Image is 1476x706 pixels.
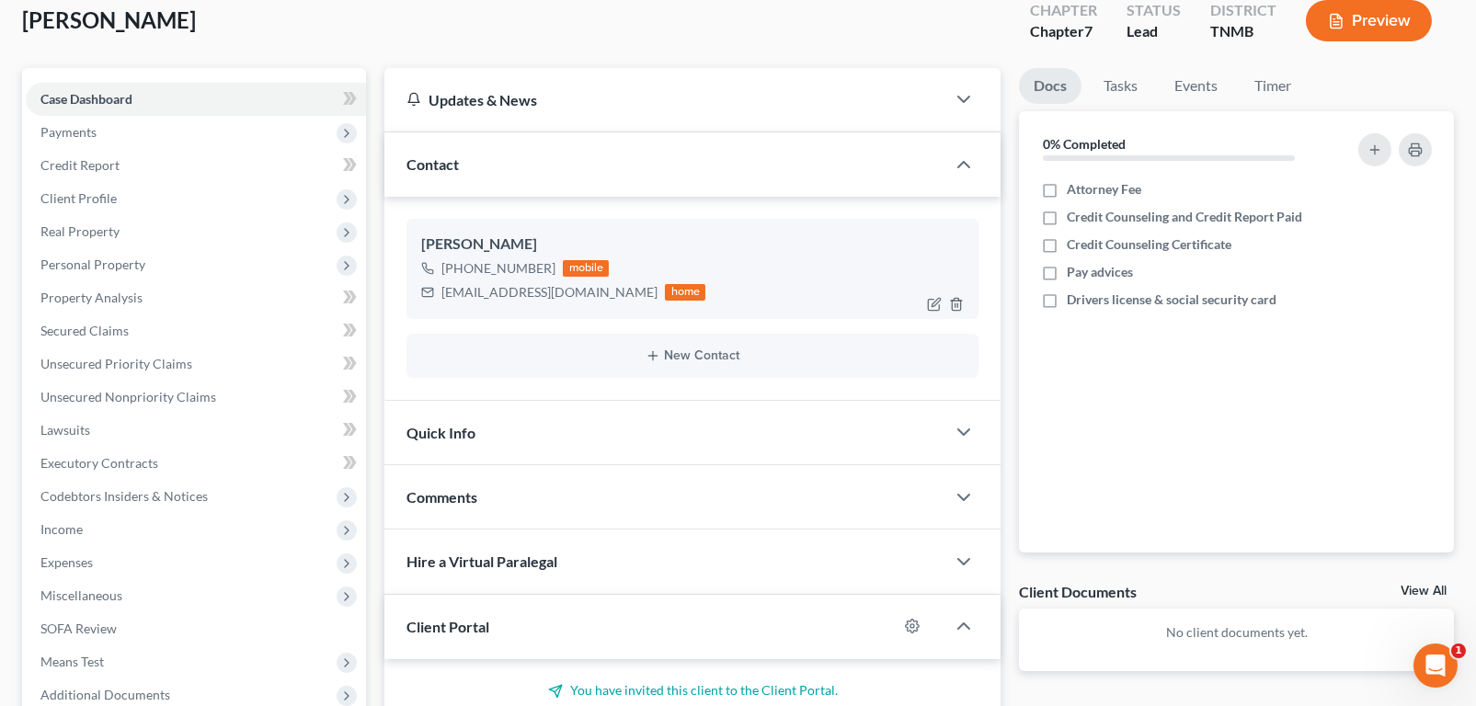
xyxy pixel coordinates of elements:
a: SOFA Review [26,612,366,645]
span: Personal Property [40,256,145,272]
span: 1 [1451,643,1466,658]
a: Unsecured Priority Claims [26,347,366,381]
span: Hire a Virtual Paralegal [406,552,557,570]
span: Expenses [40,554,93,570]
a: Property Analysis [26,281,366,314]
a: Credit Report [26,149,366,182]
a: View All [1401,585,1447,598]
span: Credit Counseling and Credit Report Paid [1067,208,1302,226]
div: Client Documents [1019,582,1137,601]
div: Updates & News [406,90,923,109]
span: Income [40,521,83,537]
span: Client Profile [40,190,117,206]
iframe: Intercom live chat [1413,643,1458,688]
span: Payments [40,124,97,140]
span: Executory Contracts [40,455,158,471]
a: Lawsuits [26,414,366,447]
p: You have invited this client to the Client Portal. [406,681,978,700]
a: Timer [1240,68,1306,104]
span: Property Analysis [40,290,143,305]
span: Additional Documents [40,687,170,702]
a: Tasks [1089,68,1152,104]
div: [EMAIL_ADDRESS][DOMAIN_NAME] [441,283,658,302]
span: 7 [1084,22,1093,40]
div: TNMB [1210,21,1276,42]
div: mobile [563,260,609,277]
strong: 0% Completed [1043,136,1126,152]
span: Credit Report [40,157,120,173]
a: Executory Contracts [26,447,366,480]
span: Attorney Fee [1067,180,1141,199]
span: Codebtors Insiders & Notices [40,488,208,504]
span: Miscellaneous [40,587,122,603]
span: SOFA Review [40,621,117,636]
span: Unsecured Nonpriority Claims [40,389,216,404]
span: Contact [406,155,459,173]
span: Case Dashboard [40,91,132,107]
span: Pay advices [1067,263,1133,281]
span: Means Test [40,654,104,669]
span: Client Portal [406,618,489,635]
a: Secured Claims [26,314,366,347]
span: Comments [406,488,477,506]
a: Events [1160,68,1232,104]
div: [PERSON_NAME] [421,233,964,256]
span: Unsecured Priority Claims [40,356,192,371]
p: No client documents yet. [1034,623,1439,642]
a: Case Dashboard [26,83,366,116]
button: New Contact [421,348,964,363]
span: Real Property [40,223,120,239]
span: Drivers license & social security card [1067,290,1276,309]
a: Docs [1019,68,1081,104]
span: Credit Counseling Certificate [1067,235,1231,254]
span: Quick Info [406,424,475,441]
div: Lead [1127,21,1181,42]
span: [PERSON_NAME] [22,6,196,33]
div: [PHONE_NUMBER] [441,259,555,278]
span: Lawsuits [40,422,90,438]
div: home [665,284,705,301]
a: Unsecured Nonpriority Claims [26,381,366,414]
div: Chapter [1030,21,1097,42]
span: Secured Claims [40,323,129,338]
